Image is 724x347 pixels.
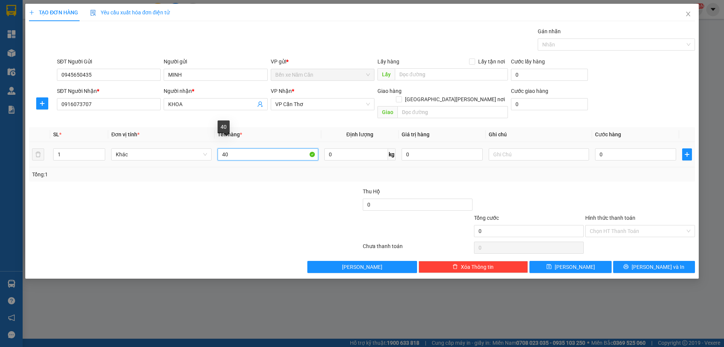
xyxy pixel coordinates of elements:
[377,88,402,94] span: Giao hàng
[275,99,370,110] span: VP Cần Thơ
[474,215,499,221] span: Tổng cước
[452,264,458,270] span: delete
[388,148,396,160] span: kg
[402,131,429,137] span: Giá trị hàng
[116,149,207,160] span: Khác
[53,131,59,137] span: SL
[90,9,170,15] span: Yêu cầu xuất hóa đơn điện tử
[395,68,508,80] input: Dọc đường
[538,28,561,34] label: Gán nhãn
[683,151,692,157] span: plus
[32,170,279,179] div: Tổng: 1
[486,127,592,142] th: Ghi chú
[402,95,508,103] span: [GEOGRAPHIC_DATA][PERSON_NAME] nơi
[57,87,161,95] div: SĐT Người Nhận
[529,261,611,273] button: save[PERSON_NAME]
[271,88,292,94] span: VP Nhận
[682,148,692,160] button: plus
[585,215,635,221] label: Hình thức thanh toán
[218,148,318,160] input: VD: Bàn, Ghế
[419,261,528,273] button: deleteXóa Thông tin
[377,106,397,118] span: Giao
[37,100,48,106] span: plus
[555,263,595,271] span: [PERSON_NAME]
[546,264,552,270] span: save
[461,263,494,271] span: Xóa Thông tin
[511,98,588,110] input: Cước giao hàng
[218,120,230,133] div: 40
[257,101,263,107] span: user-add
[489,148,589,160] input: Ghi Chú
[36,97,48,109] button: plus
[678,4,699,25] button: Close
[685,11,691,17] span: close
[29,10,34,15] span: plus
[475,57,508,66] span: Lấy tận nơi
[347,131,373,137] span: Định lượng
[111,131,140,137] span: Đơn vị tính
[377,68,395,80] span: Lấy
[402,148,483,160] input: 0
[511,88,548,94] label: Cước giao hàng
[342,263,382,271] span: [PERSON_NAME]
[511,69,588,81] input: Cước lấy hàng
[363,188,380,194] span: Thu Hộ
[595,131,621,137] span: Cước hàng
[164,57,267,66] div: Người gửi
[362,242,473,255] div: Chưa thanh toán
[275,69,370,80] span: Bến xe Năm Căn
[613,261,695,273] button: printer[PERSON_NAME] và In
[397,106,508,118] input: Dọc đường
[377,59,399,65] span: Lấy hàng
[57,57,161,66] div: SĐT Người Gửi
[29,9,78,15] span: TẠO ĐƠN HÀNG
[511,59,545,65] label: Cước lấy hàng
[307,261,417,273] button: [PERSON_NAME]
[218,131,242,137] span: Tên hàng
[90,10,96,16] img: icon
[271,57,374,66] div: VP gửi
[32,148,44,160] button: delete
[623,264,629,270] span: printer
[632,263,684,271] span: [PERSON_NAME] và In
[164,87,267,95] div: Người nhận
